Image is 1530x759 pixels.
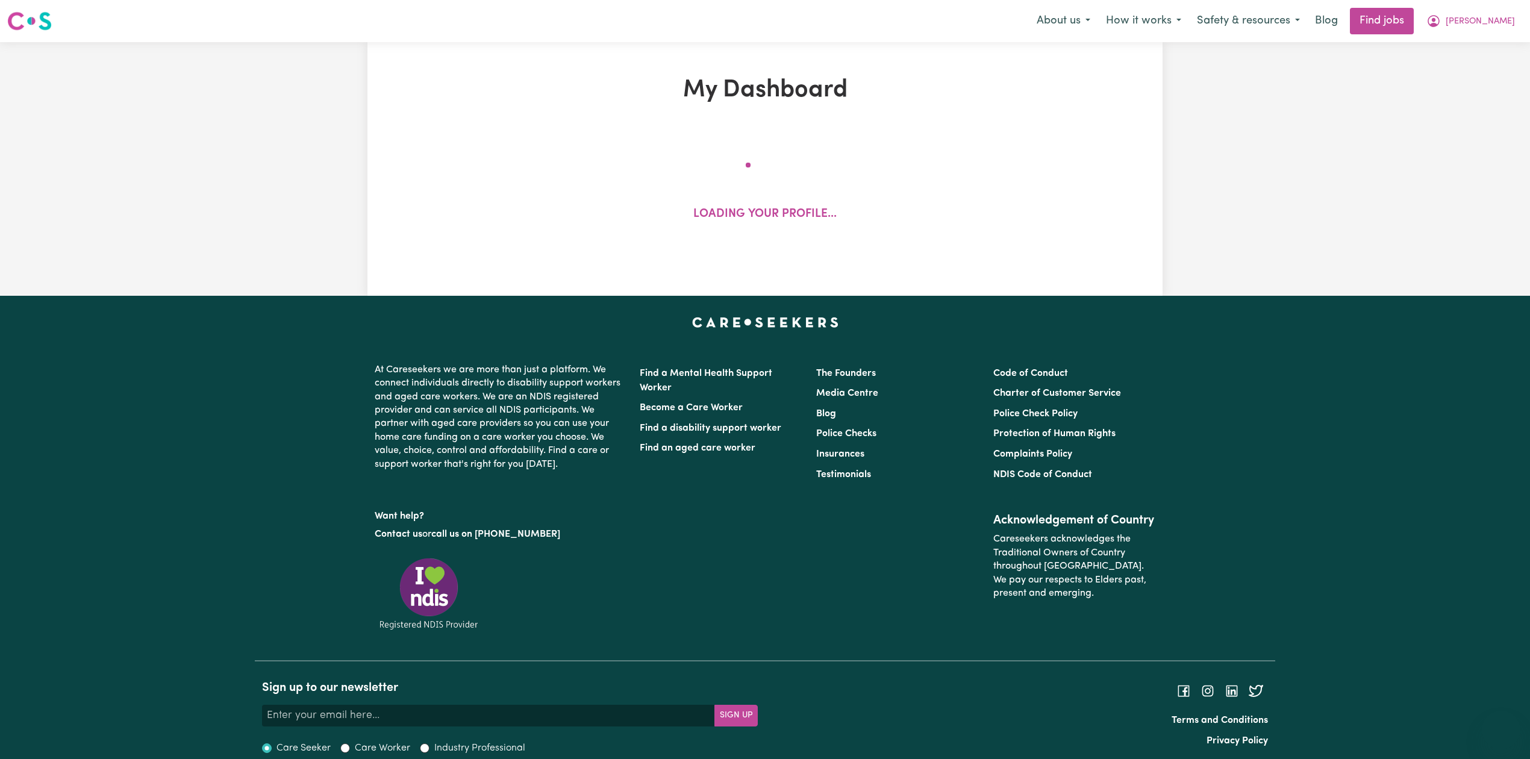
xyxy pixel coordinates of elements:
a: Find a Mental Health Support Worker [640,369,772,393]
a: Follow Careseekers on Twitter [1249,686,1263,696]
a: Careseekers logo [7,7,52,35]
label: Industry Professional [434,741,525,755]
button: About us [1029,8,1098,34]
a: Testimonials [816,470,871,479]
button: My Account [1419,8,1523,34]
a: The Founders [816,369,876,378]
a: Complaints Policy [993,449,1072,459]
a: Charter of Customer Service [993,389,1121,398]
a: Protection of Human Rights [993,429,1116,439]
a: Blog [816,409,836,419]
a: Code of Conduct [993,369,1068,378]
a: Contact us [375,529,422,539]
input: Enter your email here... [262,705,715,726]
a: Police Check Policy [993,409,1078,419]
a: Media Centre [816,389,878,398]
a: Insurances [816,449,864,459]
a: Police Checks [816,429,876,439]
p: or [375,523,625,546]
a: Find a disability support worker [640,423,781,433]
p: Loading your profile... [693,206,837,223]
a: Find an aged care worker [640,443,755,453]
a: Find jobs [1350,8,1414,34]
a: call us on [PHONE_NUMBER] [431,529,560,539]
a: Follow Careseekers on LinkedIn [1225,686,1239,696]
p: At Careseekers we are more than just a platform. We connect individuals directly to disability su... [375,358,625,476]
button: Subscribe [714,705,758,726]
h1: My Dashboard [507,76,1023,105]
a: Blog [1308,8,1345,34]
a: Follow Careseekers on Instagram [1201,686,1215,696]
a: Privacy Policy [1207,736,1268,746]
img: Careseekers logo [7,10,52,32]
label: Care Seeker [276,741,331,755]
a: NDIS Code of Conduct [993,470,1092,479]
label: Care Worker [355,741,410,755]
p: Careseekers acknowledges the Traditional Owners of Country throughout [GEOGRAPHIC_DATA]. We pay o... [993,528,1155,605]
p: Want help? [375,505,625,523]
a: Follow Careseekers on Facebook [1176,686,1191,696]
img: Registered NDIS provider [375,556,483,631]
a: Careseekers home page [692,317,838,327]
span: [PERSON_NAME] [1446,15,1515,28]
button: How it works [1098,8,1189,34]
a: Terms and Conditions [1172,716,1268,725]
button: Safety & resources [1189,8,1308,34]
h2: Sign up to our newsletter [262,681,758,695]
a: Become a Care Worker [640,403,743,413]
iframe: Button to launch messaging window [1482,711,1520,749]
h2: Acknowledgement of Country [993,513,1155,528]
